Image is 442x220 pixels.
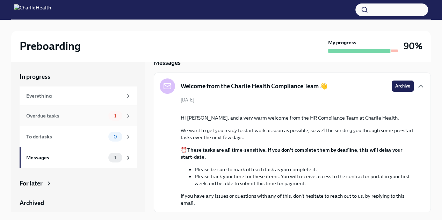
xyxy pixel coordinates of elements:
p: ⏰ [181,146,414,160]
a: Messages1 [20,147,137,168]
strong: My progress [328,39,356,46]
span: 0 [109,134,121,139]
div: To do tasks [26,133,106,141]
li: Please be sure to mark off each task as you complete it. [195,166,414,173]
p: We want to get you ready to start work as soon as possible, so we'll be sending you through some ... [181,127,414,141]
div: Everything [26,92,122,100]
button: Archive [392,81,414,92]
p: If you have any issues or questions with any of this, don't hesitate to reach out to us, by reply... [181,192,414,206]
h3: 90% [404,40,422,52]
strong: These tasks are all time-sensitive. If you don't complete them by deadline, this will delay your ... [181,147,403,160]
img: CharlieHealth [14,4,51,15]
a: To do tasks0 [20,126,137,147]
p: Hi [PERSON_NAME], and a very warm welcome from the HR Compliance Team at Charlie Health. [181,114,414,121]
li: Please track your time for these items. You will receive access to the contractor portal in your ... [195,173,414,187]
span: 1 [110,113,121,119]
span: Archive [395,83,410,90]
div: Messages [26,154,106,161]
span: [DATE] [181,97,194,103]
h5: Welcome from the Charlie Health Compliance Team 👋 [181,82,327,90]
a: Archived [20,199,137,207]
span: 1 [110,155,121,160]
h2: Preboarding [20,39,81,53]
a: In progress [20,73,137,81]
h5: Messages [154,59,181,67]
a: Overdue tasks1 [20,105,137,126]
div: Overdue tasks [26,112,106,120]
div: For later [20,179,43,188]
a: For later [20,179,137,188]
a: Everything [20,86,137,105]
